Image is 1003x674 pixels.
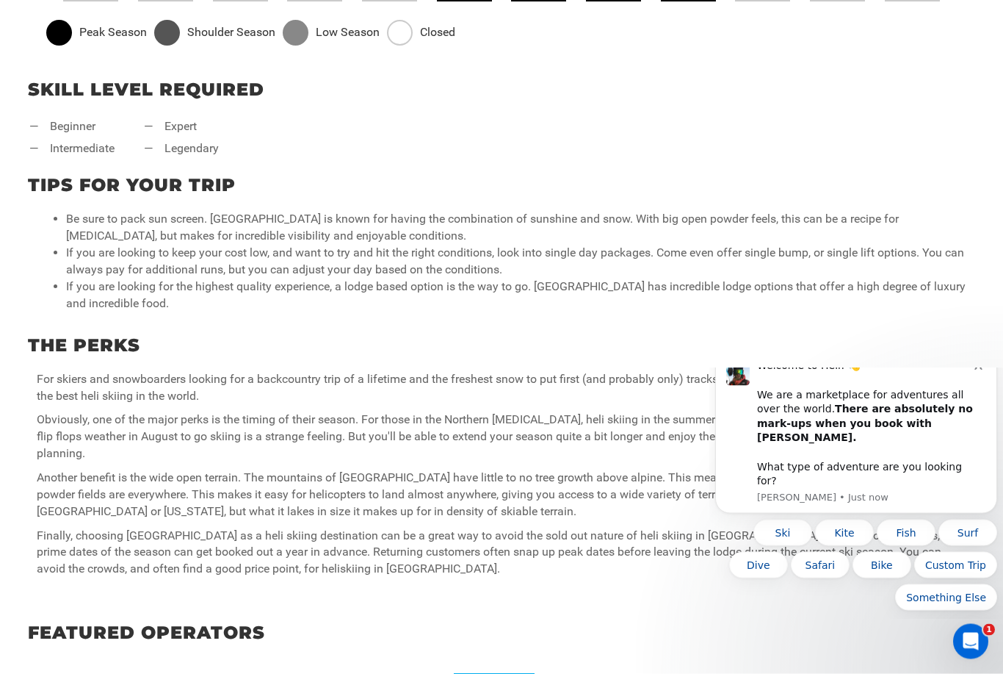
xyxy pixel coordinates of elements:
[29,141,115,158] li: intermediate
[143,184,202,210] button: Quick reply: Bike
[37,372,966,406] p: For skiers and snowboarders looking for a backcountry trip of a lifetime and the freshest snow to...
[66,245,966,279] li: If you are looking to keep your cost low, and want to try and hit the right conditions, look into...
[144,141,153,158] span: —
[6,151,288,243] div: Quick reply options
[28,334,975,359] p: The Perks
[66,279,966,313] li: If you are looking for the highest quality experience, a lodge based option is the way to go. [GE...
[28,78,975,103] p: Skill Level Required
[167,151,226,178] button: Quick reply: Fish
[144,141,219,158] li: legendary
[29,119,115,136] li: beginner
[37,528,966,579] p: Finally, choosing [GEOGRAPHIC_DATA] as a heli skiing destination can be a great way to avoid the ...
[186,216,288,243] button: Quick reply: Something Else
[37,412,966,463] p: Obviously, one of the major perks is the timing of their season. For those in the Northern [MEDIC...
[229,151,288,178] button: Quick reply: Surf
[44,151,103,178] button: Quick reply: Ski
[205,184,288,210] button: Quick reply: Custom Trip
[20,184,79,210] button: Quick reply: Dive
[37,470,966,521] p: Another benefit is the wide open terrain. The mountains of [GEOGRAPHIC_DATA] have little to no tr...
[29,119,39,136] span: —
[187,25,275,42] span: Shoulder Season
[420,25,455,42] span: Closed
[79,25,147,42] span: Peak Season
[316,25,380,42] span: Low Season
[953,624,988,659] iframe: Intercom live chat
[48,35,264,75] b: There are absolutely no mark-ups when you book with [PERSON_NAME].
[144,119,219,136] li: expert
[709,368,1003,620] iframe: Intercom notifications message
[106,151,164,178] button: Quick reply: Kite
[82,184,140,210] button: Quick reply: Safari
[144,119,153,136] span: —
[29,141,39,158] span: —
[48,123,265,136] p: Message from Carl, sent Just now
[28,621,975,646] p: Featured Operators
[28,173,975,198] p: Tips for your trip
[983,624,995,636] span: 1
[66,212,966,245] li: Be sure to pack sun screen. [GEOGRAPHIC_DATA] is known for having the combination of sunshine and...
